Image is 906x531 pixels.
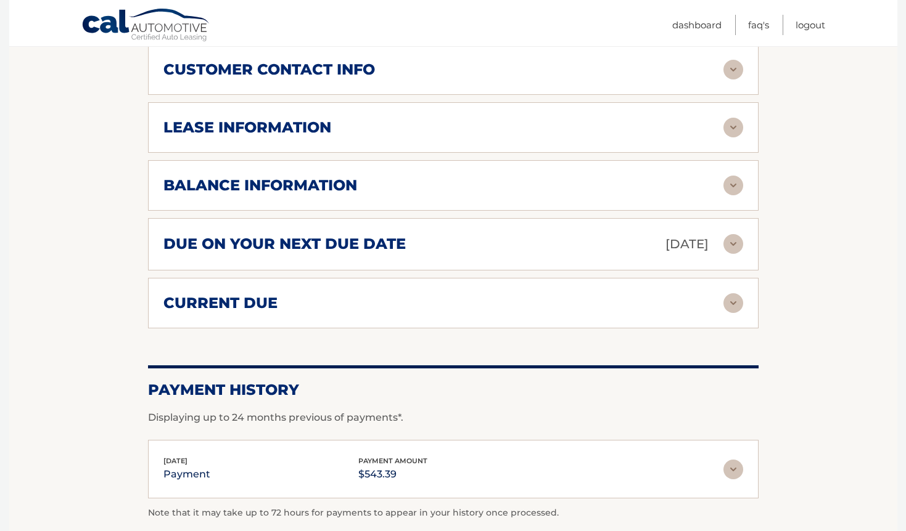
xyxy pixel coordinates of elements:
[163,235,406,253] h2: due on your next due date
[163,456,187,465] span: [DATE]
[358,456,427,465] span: payment amount
[148,410,759,425] p: Displaying up to 24 months previous of payments*.
[723,60,743,79] img: accordion-rest.svg
[163,294,278,312] h2: current due
[163,176,357,195] h2: balance information
[148,506,759,521] p: Note that it may take up to 72 hours for payments to appear in your history once processed.
[672,15,722,35] a: Dashboard
[358,466,427,483] p: $543.39
[723,176,743,195] img: accordion-rest.svg
[723,293,743,313] img: accordion-rest.svg
[665,233,709,255] p: [DATE]
[163,466,210,483] p: payment
[723,460,743,479] img: accordion-rest.svg
[163,118,331,137] h2: lease information
[796,15,825,35] a: Logout
[163,60,375,79] h2: customer contact info
[81,8,211,44] a: Cal Automotive
[148,381,759,399] h2: Payment History
[723,234,743,254] img: accordion-rest.svg
[723,118,743,137] img: accordion-rest.svg
[748,15,769,35] a: FAQ's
